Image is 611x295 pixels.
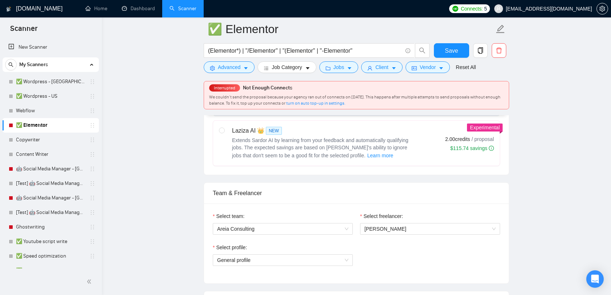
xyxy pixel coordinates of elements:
a: turn on auto top-up in settings. [286,101,346,106]
span: Experimental [470,125,500,130]
span: search [415,47,429,54]
span: holder [89,268,95,274]
a: searchScanner [169,5,196,12]
span: user [367,65,372,71]
span: setting [210,65,215,71]
input: Search Freelance Jobs... [208,46,402,55]
span: General profile [217,255,348,266]
span: setting [597,6,608,12]
span: Interrupted [212,85,237,90]
div: Team & Freelancer [213,183,500,203]
a: [Test] 🤖 Social Media Manager - [GEOGRAPHIC_DATA] [16,176,85,191]
a: Copywriter [16,133,85,147]
span: Client [375,63,388,71]
span: 5 [484,5,487,13]
span: folder [326,65,331,71]
span: info-circle [489,146,494,151]
span: search [5,62,16,67]
span: caret-down [391,65,396,71]
button: settingAdvancedcaret-down [204,61,255,73]
span: Save [445,46,458,55]
button: setting [596,3,608,15]
span: Not Enough Connects [243,85,292,91]
span: edit [496,24,505,34]
button: delete [492,43,506,58]
a: ✅ SEO Writing [16,263,85,278]
span: holder [89,93,95,99]
a: [Test] 🤖 Social Media Manager - [GEOGRAPHIC_DATA] [16,205,85,220]
a: New Scanner [8,40,93,54]
span: Areia Consulting [217,223,348,234]
span: user [496,6,501,11]
a: setting [596,6,608,12]
a: ✅ Wordpress - [GEOGRAPHIC_DATA] [16,74,85,89]
span: caret-down [439,65,444,71]
span: caret-down [305,65,310,71]
a: ✅ Speed optimization [16,249,85,263]
a: dashboardDashboard [122,5,155,12]
span: bars [264,65,269,71]
img: upwork-logo.png [452,6,458,12]
span: 👑 [257,126,264,135]
img: logo [6,3,11,15]
span: holder [89,122,95,128]
span: holder [89,151,95,157]
span: holder [89,79,95,85]
div: Open Intercom Messenger [586,270,604,288]
div: Laziza AI [232,126,414,135]
button: search [5,59,17,70]
label: Select freelancer: [360,212,403,220]
span: holder [89,239,95,245]
span: Learn more [367,151,394,159]
span: Connects: [461,5,483,13]
a: ✅ Elementor [16,118,85,133]
span: holder [89,253,95,259]
button: Laziza AI NEWExtends Sardor AI by learning from your feedback and automatically qualifying jobs. ... [367,151,394,160]
label: Select team: [213,212,244,220]
span: holder [89,166,95,172]
a: ✅ Youtube script write [16,234,85,249]
span: Jobs [334,63,344,71]
span: Job Category [272,63,302,71]
button: folderJobscaret-down [319,61,359,73]
span: [PERSON_NAME] [364,226,406,232]
span: double-left [87,278,94,285]
a: Reset All [456,63,476,71]
span: 2.00 credits [445,135,470,143]
span: Select profile: [216,243,247,251]
span: delete [492,47,506,54]
span: info-circle [406,48,410,53]
span: My Scanners [19,57,48,72]
span: Scanner [4,23,43,39]
span: Vendor [420,63,436,71]
button: idcardVendorcaret-down [406,61,450,73]
div: $115.74 savings [450,145,494,152]
a: homeHome [85,5,107,12]
a: ✅ Wordpress - US [16,89,85,104]
a: 🤖 Social Media Manager - [GEOGRAPHIC_DATA] [16,162,85,176]
li: New Scanner [3,40,99,54]
span: NEW [266,127,282,135]
button: Save [434,43,469,58]
button: userClientcaret-down [361,61,403,73]
span: / proposal [472,136,494,143]
span: holder [89,195,95,201]
span: Extends Sardor AI by learning from your feedback and automatically qualifying jobs. The expected ... [232,137,408,158]
span: caret-down [347,65,352,71]
button: search [415,43,430,58]
span: copy [474,47,487,54]
span: We couldn’t send the proposal because your agency ran out of connects on [DATE]. This happens aft... [209,94,500,106]
span: holder [89,210,95,215]
span: holder [89,181,95,186]
span: caret-down [243,65,248,71]
input: Scanner name... [208,20,494,38]
span: idcard [412,65,417,71]
span: holder [89,137,95,143]
a: 🤖 Social Media Manager - [GEOGRAPHIC_DATA] [16,191,85,205]
a: Content Writer [16,147,85,162]
button: barsJob Categorycaret-down [257,61,316,73]
a: Webflow [16,104,85,118]
span: holder [89,108,95,114]
span: Advanced [218,63,240,71]
span: holder [89,224,95,230]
